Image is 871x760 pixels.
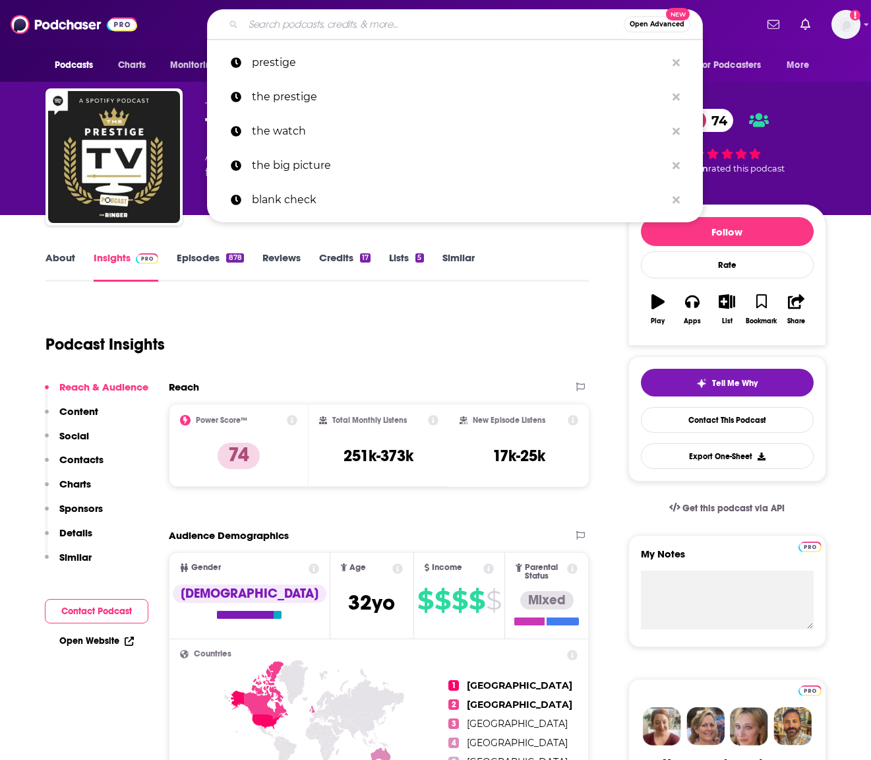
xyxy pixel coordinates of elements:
p: Social [59,429,89,442]
img: Podchaser Pro [798,685,822,696]
button: Apps [675,286,709,333]
button: Content [45,405,98,429]
span: More [787,56,809,75]
a: Pro website [798,540,822,552]
span: Monitoring [170,56,217,75]
button: Details [45,526,92,551]
span: 74 [698,109,734,132]
button: Reach & Audience [45,381,148,405]
div: Search podcasts, credits, & more... [207,9,703,40]
p: the big picture [252,148,666,183]
span: Open Advanced [630,21,684,28]
a: the watch [207,114,703,148]
button: Follow [641,217,814,246]
label: My Notes [641,548,814,571]
button: Social [45,429,89,454]
a: the prestige [207,80,703,114]
a: Credits17 [319,251,371,282]
a: 74 [685,109,734,132]
button: open menu [45,53,111,78]
button: Charts [45,478,91,502]
span: rated this podcast [708,164,785,174]
button: Export One-Sheet [641,443,814,469]
div: Share [787,317,805,325]
button: Contacts [45,453,104,478]
p: the watch [252,114,666,148]
button: List [709,286,744,333]
span: featuring [205,165,585,181]
button: Share [779,286,813,333]
input: Search podcasts, credits, & more... [243,14,624,35]
img: Podchaser - Follow, Share and Rate Podcasts [11,12,137,37]
a: InsightsPodchaser Pro [94,251,159,282]
span: [GEOGRAPHIC_DATA] [467,699,572,711]
a: Pro website [798,683,822,696]
button: open menu [690,53,781,78]
h2: Reach [169,381,199,393]
a: Episodes878 [177,251,243,282]
span: Charts [118,56,146,75]
a: Charts [109,53,154,78]
div: 17 [360,253,371,263]
div: Apps [684,317,701,325]
a: Show notifications dropdown [795,13,816,36]
div: Rate [641,251,814,278]
span: Get this podcast via API [682,503,785,514]
div: List [722,317,733,325]
h2: Total Monthly Listens [332,416,407,425]
span: 1 [448,680,459,691]
a: blank check [207,183,703,217]
p: Similar [59,551,92,563]
span: [GEOGRAPHIC_DATA] [467,737,568,749]
p: blank check [252,183,666,217]
span: The Ringer [205,100,266,113]
a: Reviews [262,251,301,282]
button: Contact Podcast [45,599,148,623]
h3: 251k-373k [344,446,413,466]
img: tell me why sparkle [696,378,707,389]
span: Logged in as Goodboy8 [831,10,860,39]
span: Tell Me Why [712,378,758,389]
span: 4 [448,738,459,748]
div: 878 [226,253,243,263]
span: 2 [448,699,459,710]
p: Charts [59,478,91,490]
div: Mixed [520,591,574,610]
h2: Power Score™ [196,416,247,425]
span: New [666,8,690,20]
img: Barbara Profile [686,707,725,745]
button: Play [641,286,675,333]
button: Show profile menu [831,10,860,39]
a: Similar [442,251,475,282]
span: [GEOGRAPHIC_DATA] [467,680,572,691]
a: Contact This Podcast [641,407,814,433]
span: $ [435,590,450,611]
img: Sydney Profile [643,707,681,745]
span: For Podcasters [698,56,762,75]
span: 32 yo [348,590,395,616]
span: $ [469,590,485,611]
span: [GEOGRAPHIC_DATA] [467,718,568,730]
img: The Prestige TV Podcast [48,91,180,223]
button: open menu [161,53,234,78]
div: Bookmark [746,317,777,325]
span: Podcasts [55,56,94,75]
a: Lists5 [389,251,423,282]
span: Income [432,563,462,572]
a: Show notifications dropdown [762,13,785,36]
span: $ [452,590,467,611]
img: User Profile [831,10,860,39]
a: prestige [207,46,703,80]
div: [DEMOGRAPHIC_DATA] [173,585,326,603]
a: Get this podcast via API [659,492,796,524]
svg: Add a profile image [850,10,860,20]
a: About [45,251,75,282]
span: Age [349,563,366,572]
h2: Audience Demographics [169,529,289,542]
span: Gender [191,563,221,572]
span: 3 [448,718,459,729]
span: $ [486,590,501,611]
div: 74 1 personrated this podcast [628,100,826,182]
